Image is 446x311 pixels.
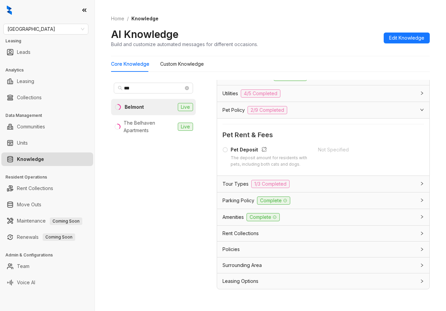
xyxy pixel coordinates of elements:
div: Core Knowledge [111,60,149,68]
a: Collections [17,91,42,104]
button: Edit Knowledge [384,33,430,43]
div: Utilities4/5 Completed [217,85,429,102]
span: Pet Policy [222,106,245,114]
a: Communities [17,120,45,133]
span: collapsed [420,215,424,219]
div: AmenitiesComplete [217,209,429,225]
div: The Belhaven Apartments [124,119,175,134]
a: Team [17,260,29,273]
span: collapsed [420,182,424,186]
span: Tour Types [222,180,249,188]
li: Leads [1,45,93,59]
span: collapsed [420,91,424,95]
div: Rent Collections [217,226,429,241]
span: Coming Soon [43,233,75,241]
a: Leasing [17,75,34,88]
li: Leasing [1,75,93,88]
img: logo [7,5,12,15]
h2: AI Knowledge [111,28,178,41]
span: Parking Policy [222,197,254,204]
span: search [118,86,123,90]
span: Complete [257,196,290,205]
span: collapsed [420,198,424,202]
span: collapsed [420,247,424,251]
li: Move Outs [1,198,93,211]
span: close-circle [185,86,189,90]
div: Belmont [125,103,144,111]
span: Utilities [222,90,238,97]
li: Knowledge [1,152,93,166]
div: Tour Types1/3 Completed [217,176,429,192]
li: Team [1,260,93,273]
span: Surrounding Area [222,262,262,269]
span: Leasing Options [222,277,258,285]
a: Leads [17,45,30,59]
span: Knowledge [131,16,158,21]
div: The deposit amount for residents with pets, including both cats and dogs. [231,155,310,168]
div: Policies [217,242,429,257]
h3: Analytics [5,67,94,73]
li: Units [1,136,93,150]
a: RenewalsComing Soon [17,230,75,244]
li: Maintenance [1,214,93,228]
h3: Admin & Configurations [5,252,94,258]
span: Amenities [222,213,244,221]
span: Live [178,123,193,131]
div: Custom Knowledge [160,60,204,68]
span: Fairfield [7,24,84,34]
span: Complete [247,213,280,221]
span: 2/9 Completed [248,106,287,114]
span: Rent Collections [222,230,259,237]
li: Communities [1,120,93,133]
h3: Leasing [5,38,94,44]
a: Rent Collections [17,182,53,195]
a: Home [110,15,126,22]
li: Renewals [1,230,93,244]
a: Voice AI [17,276,35,289]
span: Live [178,103,193,111]
h3: Data Management [5,112,94,119]
span: Coming Soon [50,217,82,225]
a: Move Outs [17,198,41,211]
span: collapsed [420,263,424,267]
h3: Resident Operations [5,174,94,180]
li: Rent Collections [1,182,93,195]
span: Edit Knowledge [389,34,424,42]
div: Pet Policy2/9 Completed [217,102,429,118]
span: Pet Rent & Fees [222,130,424,140]
span: Policies [222,246,240,253]
li: Collections [1,91,93,104]
div: Parking PolicyComplete [217,192,429,209]
a: Units [17,136,28,150]
div: Leasing Options [217,273,429,289]
span: collapsed [420,279,424,283]
div: Surrounding Area [217,257,429,273]
span: 1/3 Completed [251,180,290,188]
div: Build and customize automated messages for different occasions. [111,41,258,48]
div: Pet Deposit [231,146,310,155]
li: / [127,15,129,22]
li: Voice AI [1,276,93,289]
span: expanded [420,108,424,112]
div: Not Specified [318,146,405,153]
span: collapsed [420,231,424,235]
a: Knowledge [17,152,44,166]
span: 4/5 Completed [241,89,280,98]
